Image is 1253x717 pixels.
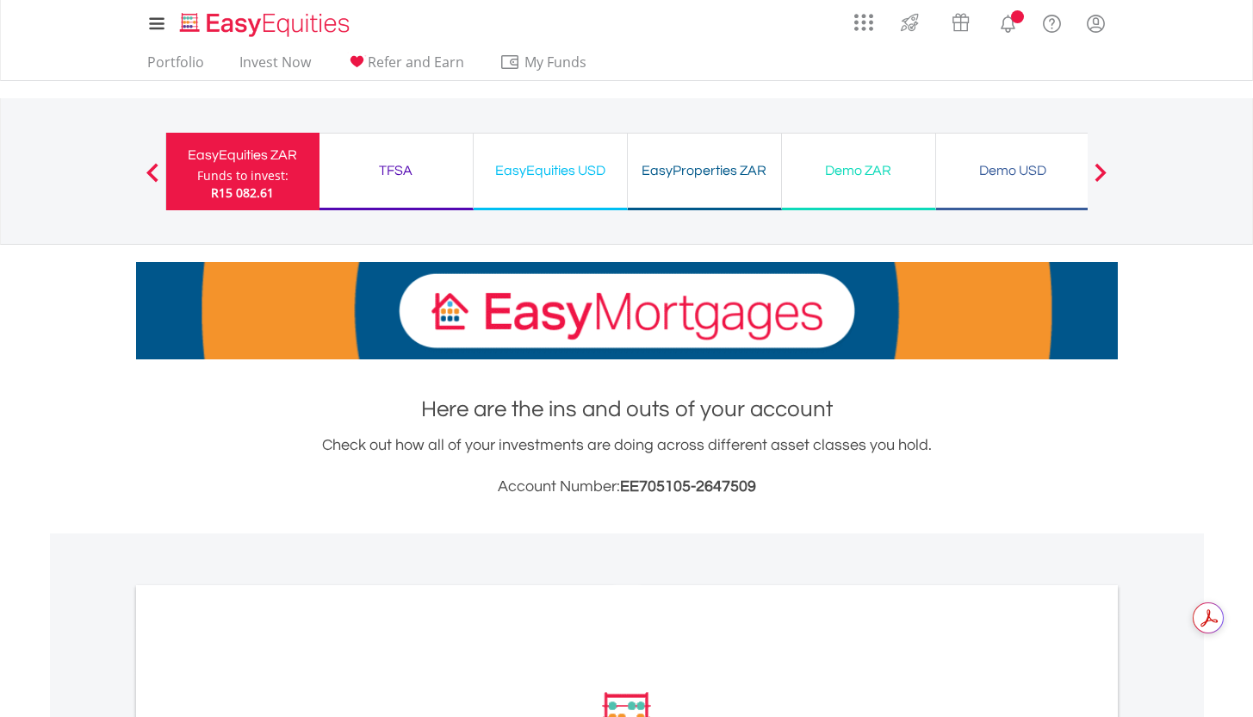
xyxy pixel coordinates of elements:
[484,159,617,183] div: EasyEquities USD
[843,4,884,32] a: AppsGrid
[1030,4,1074,39] a: FAQ's and Support
[792,159,925,183] div: Demo ZAR
[197,167,288,184] div: Funds to invest:
[935,4,986,36] a: Vouchers
[177,143,309,167] div: EasyEquities ZAR
[233,53,318,80] a: Invest Now
[211,184,274,201] span: R15 082.61
[140,53,211,80] a: Portfolio
[136,262,1118,359] img: EasyMortage Promotion Banner
[854,13,873,32] img: grid-menu-icon.svg
[330,159,462,183] div: TFSA
[1083,171,1118,189] button: Next
[135,171,170,189] button: Previous
[136,394,1118,425] h1: Here are the ins and outs of your account
[946,159,1079,183] div: Demo USD
[136,475,1118,499] h3: Account Number:
[896,9,924,36] img: thrive-v2.svg
[136,433,1118,499] div: Check out how all of your investments are doing across different asset classes you hold.
[339,53,471,80] a: Refer and Earn
[177,10,357,39] img: EasyEquities_Logo.png
[638,159,771,183] div: EasyProperties ZAR
[368,53,464,72] span: Refer and Earn
[173,4,357,39] a: Home page
[1074,4,1118,42] a: My Profile
[620,478,756,495] span: EE705105-2647509
[946,9,975,36] img: vouchers-v2.svg
[986,4,1030,39] a: Notifications
[499,51,612,73] span: My Funds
